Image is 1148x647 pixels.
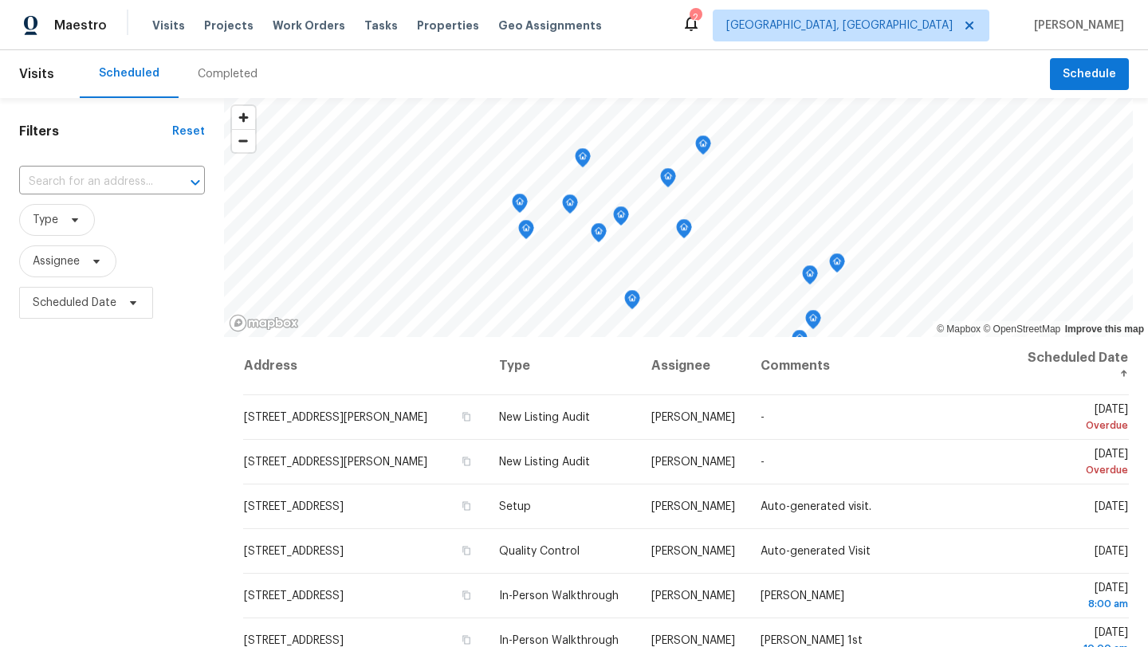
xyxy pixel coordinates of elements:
[591,223,607,248] div: Map marker
[1026,449,1128,478] span: [DATE]
[417,18,479,33] span: Properties
[761,412,765,423] span: -
[499,546,580,557] span: Quality Control
[651,590,735,602] span: [PERSON_NAME]
[748,337,1013,395] th: Comments
[805,310,821,335] div: Map marker
[459,633,474,647] button: Copy Address
[761,635,863,646] span: [PERSON_NAME] 1st
[19,124,172,139] h1: Filters
[19,57,54,92] span: Visits
[486,337,639,395] th: Type
[229,314,299,332] a: Mapbox homepage
[232,129,255,152] button: Zoom out
[99,65,159,81] div: Scheduled
[512,194,528,218] div: Map marker
[244,635,344,646] span: [STREET_ADDRESS]
[499,590,619,602] span: In-Person Walkthrough
[198,66,258,82] div: Completed
[232,130,255,152] span: Zoom out
[1026,404,1128,433] span: [DATE]
[172,124,205,139] div: Reset
[33,253,80,269] span: Assignee
[792,330,808,355] div: Map marker
[1026,462,1128,478] div: Overdue
[33,295,116,311] span: Scheduled Date
[459,454,474,469] button: Copy Address
[204,18,254,33] span: Projects
[152,18,185,33] span: Visits
[224,98,1133,337] canvas: Map
[613,206,629,231] div: Map marker
[829,253,845,278] div: Map marker
[761,590,844,602] span: [PERSON_NAME]
[639,337,748,395] th: Assignee
[1095,501,1128,512] span: [DATE]
[459,410,474,424] button: Copy Address
[695,135,711,160] div: Map marker
[1065,323,1144,335] a: Improve this map
[244,412,427,423] span: [STREET_ADDRESS][PERSON_NAME]
[1026,418,1128,433] div: Overdue
[459,543,474,558] button: Copy Address
[54,18,107,33] span: Maestro
[1013,337,1129,395] th: Scheduled Date ↑
[690,10,701,25] div: 2
[243,337,486,395] th: Address
[761,501,871,512] span: Auto-generated visit.
[651,501,735,512] span: [PERSON_NAME]
[499,635,619,646] span: In-Person Walkthrough
[364,20,398,31] span: Tasks
[499,412,590,423] span: New Listing Audit
[518,220,534,245] div: Map marker
[1026,596,1128,612] div: 8:00 am
[1095,546,1128,557] span: [DATE]
[499,457,590,468] span: New Listing Audit
[983,323,1060,335] a: OpenStreetMap
[651,412,735,423] span: [PERSON_NAME]
[1028,18,1124,33] span: [PERSON_NAME]
[244,590,344,602] span: [STREET_ADDRESS]
[184,171,206,194] button: Open
[499,501,531,512] span: Setup
[761,457,765,468] span: -
[244,501,344,512] span: [STREET_ADDRESS]
[33,212,58,228] span: Type
[937,323,981,335] a: Mapbox
[244,457,427,468] span: [STREET_ADDRESS][PERSON_NAME]
[562,194,578,219] div: Map marker
[1050,58,1129,91] button: Schedule
[726,18,953,33] span: [GEOGRAPHIC_DATA], [GEOGRAPHIC_DATA]
[651,635,735,646] span: [PERSON_NAME]
[19,170,160,194] input: Search for an address...
[1063,65,1116,84] span: Schedule
[624,290,640,315] div: Map marker
[244,546,344,557] span: [STREET_ADDRESS]
[575,148,591,173] div: Map marker
[651,457,735,468] span: [PERSON_NAME]
[676,219,692,244] div: Map marker
[761,546,871,557] span: Auto-generated Visit
[651,546,735,557] span: [PERSON_NAME]
[660,168,676,193] div: Map marker
[459,499,474,513] button: Copy Address
[459,588,474,602] button: Copy Address
[232,106,255,129] button: Zoom in
[273,18,345,33] span: Work Orders
[498,18,602,33] span: Geo Assignments
[802,265,818,290] div: Map marker
[1026,582,1128,612] span: [DATE]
